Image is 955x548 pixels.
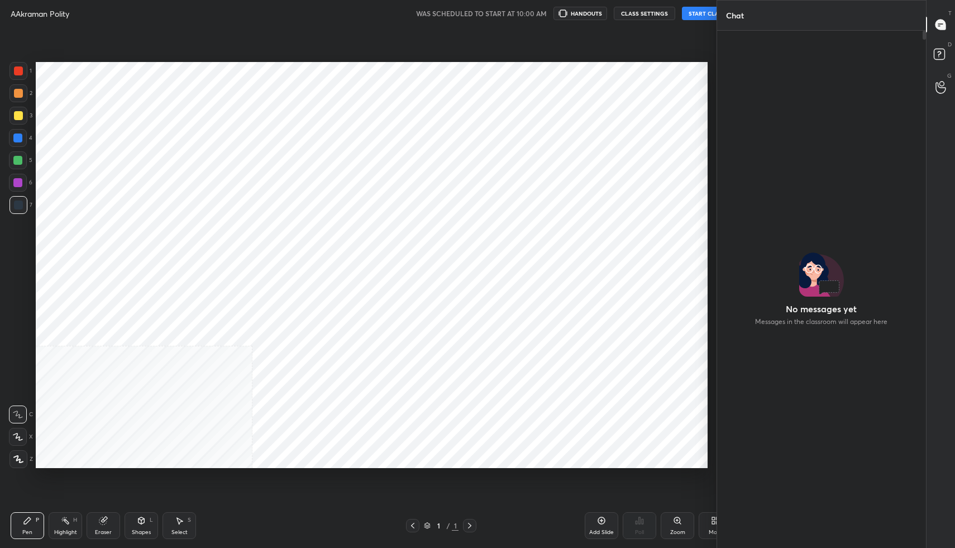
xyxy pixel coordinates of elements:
[73,517,77,523] div: H
[9,129,32,147] div: 4
[416,8,547,18] h5: WAS SCHEDULED TO START AT 10:00 AM
[947,72,952,80] p: G
[9,107,32,125] div: 3
[717,1,753,30] p: Chat
[132,530,151,535] div: Shapes
[171,530,188,535] div: Select
[22,530,32,535] div: Pen
[9,406,33,423] div: C
[589,530,614,535] div: Add Slide
[11,8,69,19] h4: AAkraman Polity
[9,196,32,214] div: 7
[54,530,77,535] div: Highlight
[95,530,112,535] div: Eraser
[948,9,952,17] p: T
[9,62,32,80] div: 1
[36,517,39,523] div: P
[948,40,952,49] p: D
[433,522,444,529] div: 1
[150,517,153,523] div: L
[9,151,32,169] div: 5
[9,84,32,102] div: 2
[9,450,33,468] div: Z
[188,517,191,523] div: S
[709,530,723,535] div: More
[553,7,607,20] button: HANDOUTS
[452,521,459,531] div: 1
[9,428,33,446] div: X
[682,7,732,20] button: START CLASS
[614,7,675,20] button: CLASS SETTINGS
[9,174,32,192] div: 6
[670,530,685,535] div: Zoom
[446,522,450,529] div: /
